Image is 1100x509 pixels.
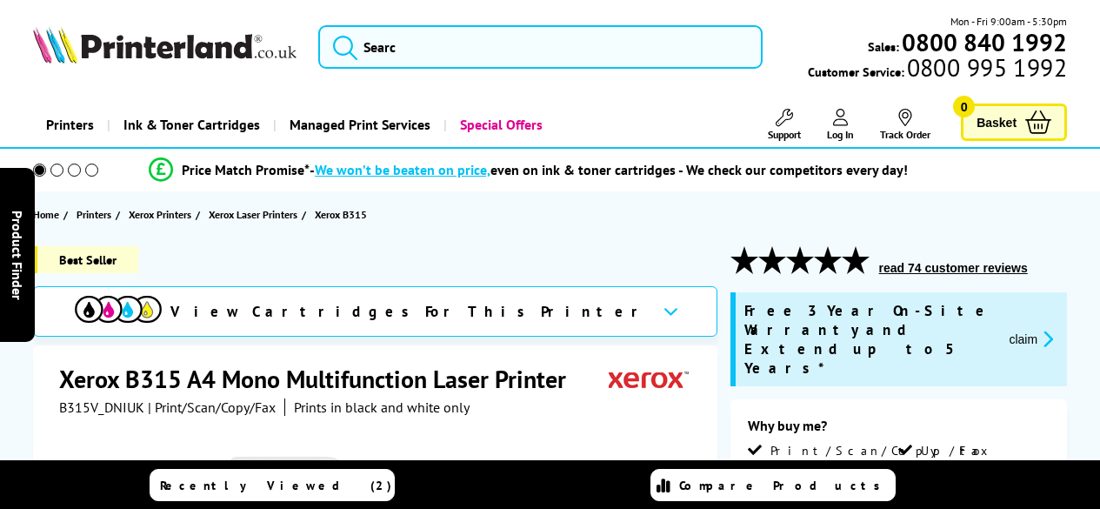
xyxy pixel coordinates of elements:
input: Searc [318,25,763,69]
span: Price Match Promise* [182,161,310,178]
b: 0800 840 1992 [902,26,1067,58]
a: Log In [827,109,854,141]
span: Xerox Laser Printers [209,205,297,224]
span: Home [33,205,59,224]
img: Printerland Logo [33,26,297,64]
i: Prints in black and white only [294,398,470,416]
a: Recently Viewed (2) [150,469,395,501]
span: Recently Viewed (2) [160,478,392,493]
a: Support [768,109,801,141]
img: Xerox [609,363,689,395]
a: Compare Products [650,469,896,501]
span: | Print/Scan/Copy/Fax [148,398,276,416]
span: Product Finder [9,210,26,299]
a: Printers [33,103,107,147]
span: Free 3 Year On-Site Warranty and Extend up to 5 Years* [744,301,996,378]
span: Sales: [868,38,899,55]
a: 0800 840 1992 [899,34,1067,50]
span: Mon - Fri 9:00am - 5:30pm [950,13,1067,30]
span: View Cartridges For This Printer [170,302,649,321]
a: Track Order [880,109,930,141]
span: Up to 40ppm Mono Print [921,443,1046,490]
a: Special Offers [443,103,556,147]
img: cmyk-icon.svg [75,296,162,323]
a: Basket 0 [961,104,1067,141]
span: 0800 995 1992 [904,59,1067,76]
a: Managed Print Services [273,103,443,147]
li: modal_Promise [9,155,1048,185]
a: Home [33,205,63,224]
button: read 74 customer reviews [874,260,1033,276]
span: Compare Products [679,478,890,493]
span: Support [768,128,801,141]
a: Ink & Toner Cartridges [107,103,273,147]
a: Xerox Laser Printers [209,205,302,224]
span: Ink & Toner Cartridges [123,103,260,147]
span: Log In [827,128,854,141]
h1: Xerox B315 A4 Mono Multifunction Laser Printer [59,363,583,395]
span: B315V_DNIUK [59,398,144,416]
span: Customer Service: [808,59,1067,80]
a: Printerland Logo [33,26,297,67]
span: Basket [977,111,1017,134]
a: Printers [77,205,116,224]
span: Best Seller [33,246,138,273]
span: Print/Scan/Copy/Fax [770,443,994,459]
span: We won’t be beaten on price, [315,161,490,178]
div: - even on ink & toner cartridges - We check our competitors every day! [310,161,908,178]
span: Xerox B315 [315,208,367,221]
button: promo-description [1003,329,1058,349]
span: Printers [77,205,111,224]
a: Xerox Printers [129,205,196,224]
div: Why buy me? [748,417,1050,443]
span: 0 [953,96,975,117]
span: Xerox Printers [129,205,191,224]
